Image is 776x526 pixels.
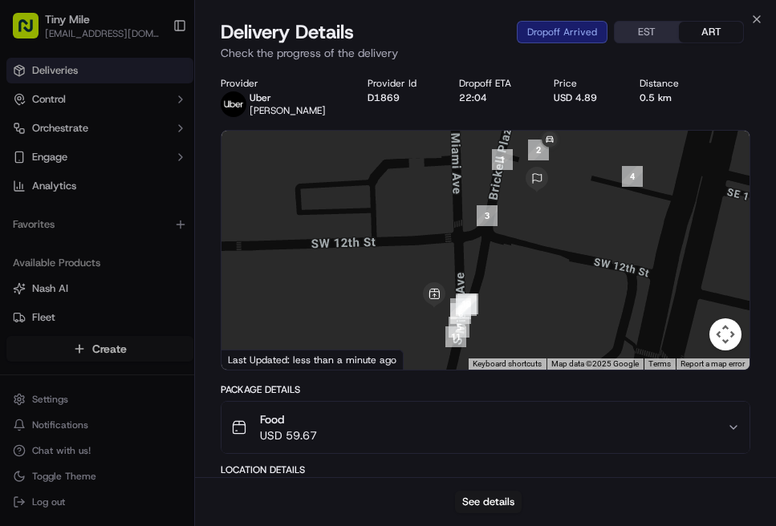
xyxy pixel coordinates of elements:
div: Package Details [221,383,750,396]
button: See details [455,491,522,513]
div: 10 [456,293,477,314]
div: 11 [445,326,466,347]
span: Map data ©2025 Google [551,359,639,368]
div: Dropoff ETA [459,77,541,90]
button: Keyboard shortcuts [473,358,542,370]
input: Got a question? Start typing here... [42,103,289,120]
span: Pylon [160,272,194,284]
div: Location Details [221,463,750,476]
div: 0.5 km [640,91,709,104]
div: Price [554,77,627,90]
div: Provider [221,77,355,90]
button: ART [679,22,743,42]
span: [PERSON_NAME] [250,104,326,117]
img: uber-new-logo.jpeg [221,91,246,117]
div: Provider Id [368,77,446,90]
div: 5 [449,317,469,338]
div: 7 [450,298,471,319]
span: Food [260,411,317,427]
img: Nash [16,16,48,48]
div: Start new chat [55,153,263,169]
div: 22:04 [459,91,541,104]
button: FoodUSD 59.67 [221,402,750,453]
span: Delivery Details [221,19,354,45]
a: Powered byPylon [113,271,194,284]
div: We're available if you need us! [55,169,203,182]
div: 8 [457,293,478,314]
a: Report a map error [681,359,745,368]
a: 📗Knowledge Base [10,226,129,255]
button: Map camera controls [709,318,741,350]
button: D1869 [368,91,400,104]
div: 3 [477,205,498,226]
div: Distance [640,77,709,90]
span: USD 59.67 [260,427,317,443]
span: Knowledge Base [32,233,123,249]
button: Start new chat [273,158,292,177]
div: 💻 [136,234,148,247]
p: Check the progress of the delivery [221,45,750,61]
a: 💻API Documentation [129,226,264,255]
button: EST [615,22,679,42]
div: USD 4.89 [554,91,627,104]
div: 📗 [16,234,29,247]
div: 2 [528,140,549,160]
a: Open this area in Google Maps (opens a new window) [225,349,278,370]
span: API Documentation [152,233,258,249]
div: 4 [622,166,643,187]
p: Welcome 👋 [16,64,292,90]
a: Terms (opens in new tab) [648,359,671,368]
img: 1736555255976-a54dd68f-1ca7-489b-9aae-adbdc363a1c4 [16,153,45,182]
img: Google [225,349,278,370]
div: 1 [492,149,513,170]
p: Uber [250,91,326,104]
div: Last Updated: less than a minute ago [221,350,404,370]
